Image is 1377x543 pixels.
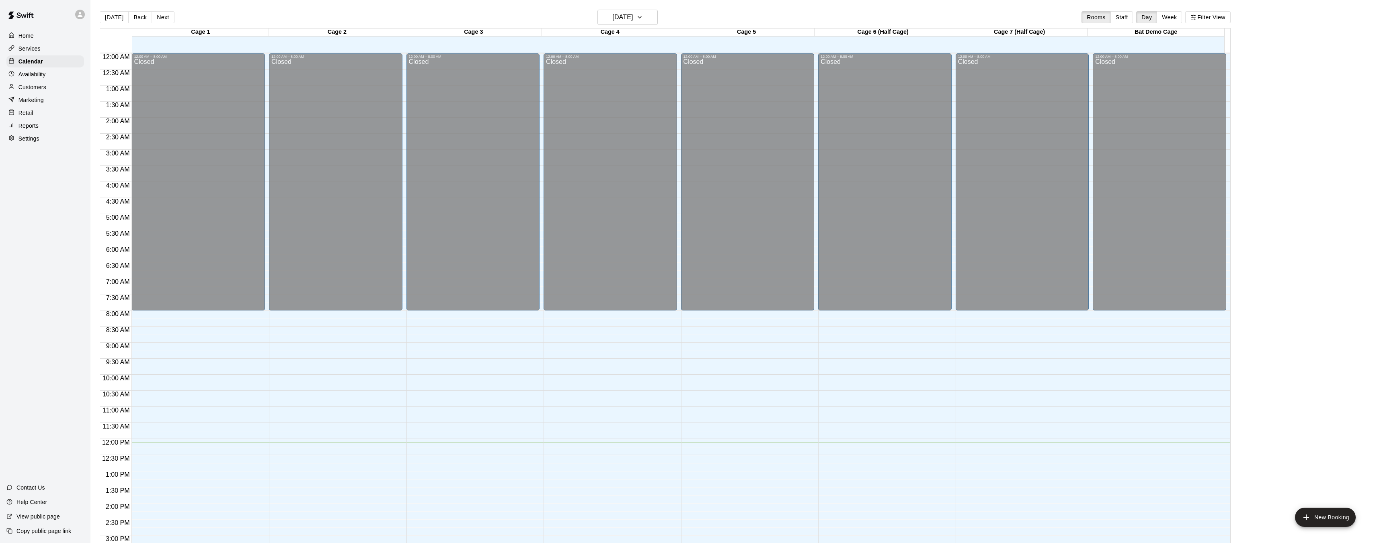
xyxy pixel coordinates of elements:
[104,343,132,349] span: 9:00 AM
[18,32,34,40] p: Home
[269,29,405,36] div: Cage 2
[271,59,400,313] div: Closed
[104,310,132,317] span: 8:00 AM
[678,29,815,36] div: Cage 5
[1095,59,1224,313] div: Closed
[821,59,949,313] div: Closed
[104,246,132,253] span: 6:00 AM
[100,455,131,462] span: 12:30 PM
[6,30,84,42] a: Home
[104,487,132,494] span: 1:30 PM
[1095,55,1224,59] div: 12:00 AM – 8:00 AM
[104,150,132,157] span: 3:00 AM
[101,423,132,430] span: 11:30 AM
[104,118,132,125] span: 2:00 AM
[16,498,47,506] p: Help Center
[104,294,132,301] span: 7:30 AM
[104,359,132,365] span: 9:30 AM
[544,53,677,310] div: 12:00 AM – 8:00 AM: Closed
[104,102,132,108] span: 1:30 AM
[956,53,1089,310] div: 12:00 AM – 8:00 AM: Closed
[542,29,678,36] div: Cage 4
[681,53,815,310] div: 12:00 AM – 8:00 AM: Closed
[6,133,84,145] a: Settings
[821,55,949,59] div: 12:00 AM – 8:00 AM
[18,57,43,65] p: Calendar
[409,55,538,59] div: 12:00 AM – 8:00 AM
[1081,11,1110,23] button: Rooms
[104,198,132,205] span: 4:30 AM
[134,55,263,59] div: 12:00 AM – 8:00 AM
[815,29,951,36] div: Cage 6 (Half Cage)
[18,122,39,130] p: Reports
[6,94,84,106] a: Marketing
[683,55,812,59] div: 12:00 AM – 8:00 AM
[6,120,84,132] a: Reports
[100,11,129,23] button: [DATE]
[104,86,132,92] span: 1:00 AM
[101,375,132,382] span: 10:00 AM
[104,262,132,269] span: 6:30 AM
[6,55,84,67] a: Calendar
[104,519,132,526] span: 2:30 PM
[104,535,132,542] span: 3:00 PM
[6,81,84,93] a: Customers
[104,471,132,478] span: 1:00 PM
[132,29,269,36] div: Cage 1
[134,59,263,313] div: Closed
[16,484,45,492] p: Contact Us
[104,278,132,285] span: 7:00 AM
[269,53,402,310] div: 12:00 AM – 8:00 AM: Closed
[104,503,132,510] span: 2:00 PM
[1157,11,1182,23] button: Week
[271,55,400,59] div: 12:00 AM – 8:00 AM
[6,107,84,119] a: Retail
[546,55,675,59] div: 12:00 AM – 8:00 AM
[958,55,1087,59] div: 12:00 AM – 8:00 AM
[18,45,41,53] p: Services
[101,391,132,398] span: 10:30 AM
[152,11,174,23] button: Next
[683,59,812,313] div: Closed
[16,527,71,535] p: Copy public page link
[104,230,132,237] span: 5:30 AM
[6,68,84,80] a: Availability
[131,53,265,310] div: 12:00 AM – 8:00 AM: Closed
[18,135,39,143] p: Settings
[101,407,132,414] span: 11:00 AM
[18,96,44,104] p: Marketing
[104,327,132,333] span: 8:30 AM
[405,29,542,36] div: Cage 3
[612,12,633,23] h6: [DATE]
[18,83,46,91] p: Customers
[100,439,131,446] span: 12:00 PM
[128,11,152,23] button: Back
[101,53,132,60] span: 12:00 AM
[104,182,132,189] span: 4:00 AM
[18,70,46,78] p: Availability
[406,53,540,310] div: 12:00 AM – 8:00 AM: Closed
[6,43,84,55] a: Services
[16,512,60,521] p: View public page
[1110,11,1133,23] button: Staff
[1088,29,1224,36] div: Bat Demo Cage
[1185,11,1230,23] button: Filter View
[1093,53,1226,310] div: 12:00 AM – 8:00 AM: Closed
[104,166,132,173] span: 3:30 AM
[18,109,33,117] p: Retail
[101,69,132,76] span: 12:30 AM
[951,29,1088,36] div: Cage 7 (Half Cage)
[409,59,538,313] div: Closed
[818,53,952,310] div: 12:00 AM – 8:00 AM: Closed
[958,59,1087,313] div: Closed
[104,214,132,221] span: 5:00 AM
